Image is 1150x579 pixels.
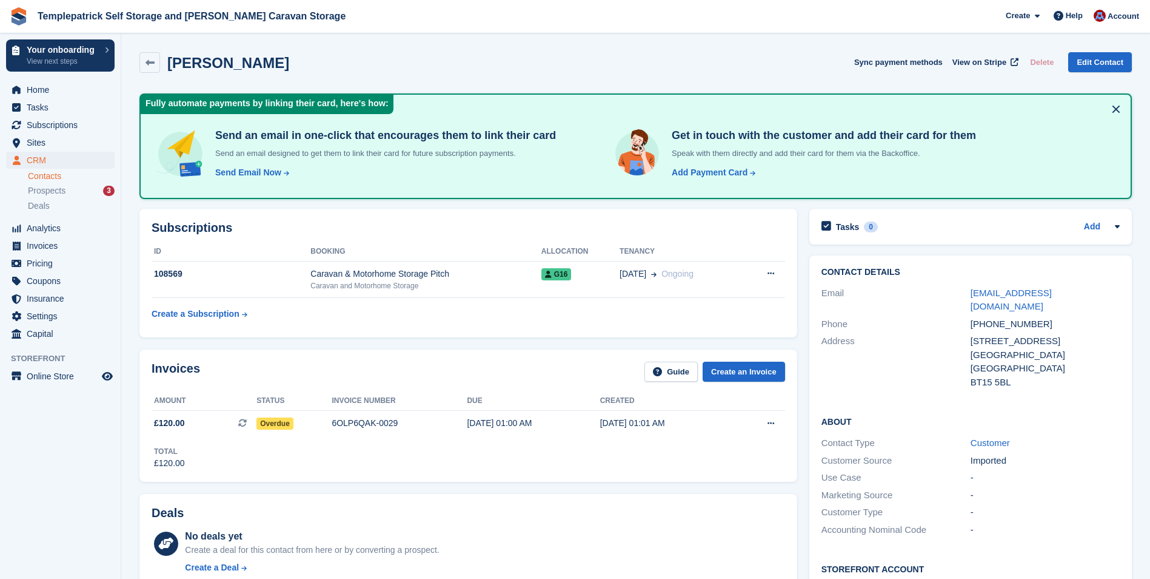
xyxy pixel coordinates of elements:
h2: Tasks [836,222,860,232]
div: Marketing Source [821,489,971,503]
span: Pricing [27,255,99,272]
th: Allocation [541,242,620,262]
div: Add Payment Card [672,166,747,179]
div: - [971,523,1120,537]
a: menu [6,81,115,98]
span: Subscriptions [27,117,99,134]
img: Leigh [1094,10,1106,22]
div: [DATE] 01:01 AM [600,417,733,430]
a: [EMAIL_ADDRESS][DOMAIN_NAME] [971,288,1052,312]
span: Online Store [27,368,99,385]
span: Create [1006,10,1030,22]
a: Prospects 3 [28,185,115,197]
div: [STREET_ADDRESS] [971,334,1120,348]
a: Add [1084,220,1100,234]
a: Deals [28,200,115,212]
a: menu [6,152,115,169]
th: Status [256,391,332,411]
h4: Send an email in one-click that encourages them to link their card [210,129,556,143]
img: stora-icon-8386f47178a22dfd0bd8f6a31ec36ba5ce8667c1dd55bd0f319d3a0aa187defe.svg [10,7,28,25]
a: menu [6,220,115,237]
div: Accounting Nominal Code [821,523,971,537]
h4: Get in touch with the customer and add their card for them [667,129,976,143]
span: Sites [27,134,99,151]
span: Analytics [27,220,99,237]
div: Imported [971,454,1120,468]
div: 6OLP6QAK-0029 [332,417,467,430]
span: Prospects [28,185,65,197]
p: Send an email designed to get them to link their card for future subscription payments. [210,147,556,160]
h2: [PERSON_NAME] [167,55,289,71]
a: Add Payment Card [667,166,757,179]
div: - [971,506,1120,520]
div: Email [821,286,971,314]
span: Insurance [27,290,99,307]
a: menu [6,255,115,272]
div: [DATE] 01:00 AM [467,417,600,430]
div: Use Case [821,471,971,485]
div: Create a deal for this contact from here or by converting a prospect. [185,544,439,557]
div: Caravan & Motorhome Storage Pitch [310,268,541,280]
div: Send Email Now [215,166,281,179]
span: Overdue [256,418,293,430]
div: 108569 [152,268,310,280]
span: [DATE] [620,268,646,280]
p: View next steps [27,56,99,67]
span: Home [27,81,99,98]
th: Booking [310,242,541,262]
div: BT15 5BL [971,376,1120,390]
span: Invoices [27,237,99,254]
a: menu [6,99,115,116]
h2: Subscriptions [152,221,785,235]
div: Contact Type [821,436,971,450]
th: ID [152,242,310,262]
th: Due [467,391,600,411]
p: Speak with them directly and add their card for them via the Backoffice. [667,147,976,160]
div: 0 [864,222,878,232]
span: Ongoing [661,269,694,279]
div: Fully automate payments by linking their card, here's how: [141,95,393,114]
div: Customer Type [821,506,971,520]
a: menu [6,117,115,134]
div: - [971,489,1120,503]
div: Create a Subscription [152,308,239,320]
span: CRM [27,152,99,169]
a: Templepatrick Self Storage and [PERSON_NAME] Caravan Storage [33,6,350,26]
th: Tenancy [620,242,743,262]
a: menu [6,273,115,289]
a: Your onboarding View next steps [6,39,115,72]
div: Total [154,446,185,457]
a: menu [6,290,115,307]
h2: Storefront Account [821,563,1120,575]
span: £120.00 [154,417,185,430]
span: Capital [27,325,99,342]
h2: Deals [152,506,184,520]
div: Phone [821,317,971,331]
a: Preview store [100,369,115,384]
div: Address [821,334,971,389]
a: View on Stripe [948,52,1021,72]
span: Account [1108,10,1139,22]
th: Created [600,391,733,411]
a: Guide [644,362,698,382]
a: Edit Contact [1068,52,1132,72]
a: menu [6,325,115,342]
span: Tasks [27,99,99,116]
a: menu [6,368,115,385]
span: Storefront [11,353,121,365]
span: View on Stripe [952,56,1006,69]
button: Sync payment methods [854,52,943,72]
p: Your onboarding [27,46,99,54]
a: menu [6,237,115,254]
a: Contacts [28,171,115,182]
div: [PHONE_NUMBER] [971,317,1120,331]
a: Create a Deal [185,561,439,574]
img: send-email-b5881ef4c8f827a638e46e229e590028c7e36e3a6c99d2365469aff88783de13.svg [155,129,206,179]
span: G16 [541,268,572,280]
span: Settings [27,308,99,325]
div: 3 [103,186,115,196]
a: Create an Invoice [703,362,785,382]
button: Delete [1025,52,1058,72]
img: get-in-touch-e3e95b6451f4e49772a6039d3abdde126589d6f45a760754adfa51be33bf0f70.svg [612,129,662,178]
h2: About [821,415,1120,427]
